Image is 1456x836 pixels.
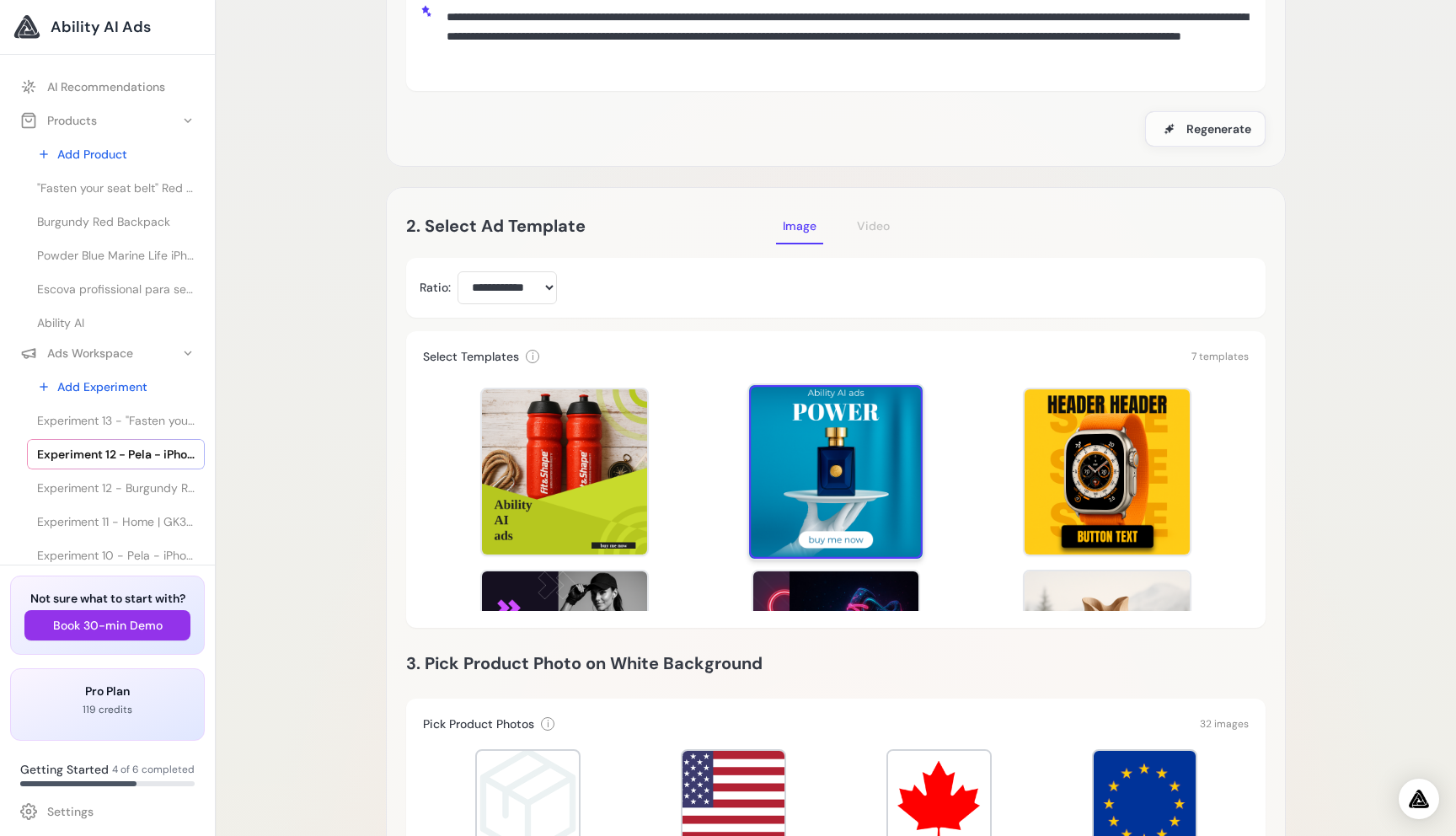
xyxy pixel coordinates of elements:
h2: 2. Select Ad Template [406,212,776,239]
a: Burgundy Red Backpack [27,206,205,237]
button: Video [850,207,897,244]
span: "Fasten your seat belt" Red Car [37,180,195,196]
div: Products [20,112,97,129]
a: Powder Blue Marine Life iPhone 16 Pro Case – Pela Case [27,240,205,271]
span: Powder Blue Marine Life iPhone 16 Pro Case – Pela Case [37,247,195,264]
h3: Select Templates [423,348,519,365]
a: Add Product [27,139,205,169]
span: Experiment 11 - Home | GK3 Capital [37,513,195,530]
span: Experiment 12 - Burgundy Red Backpack [37,480,195,496]
a: Add Experiment [27,372,205,402]
span: Experiment 10 - Pela - iPhone, Google Pixel & Samsung Galaxy Phone Cases | Vacation Moments Colle... [37,547,195,564]
span: Ability AI Ads [51,15,151,39]
div: Ads Workspace [20,345,133,362]
a: Getting Started 4 of 6 completed [10,754,205,793]
h3: Not sure what to start with? [24,590,190,607]
a: Experiment 11 - Home | GK3 Capital [27,506,205,537]
a: Settings [10,796,205,827]
button: Image [776,207,823,244]
span: i [547,717,549,731]
span: Burgundy Red Backpack [37,213,170,230]
p: 119 credits [24,703,190,716]
span: Regenerate [1186,121,1251,137]
a: Experiment 13 - "Fasten your seat belt" Red Car [27,405,205,436]
label: Ratio: [420,279,451,296]
span: Escova profissional para secador de cabelo de alta velocidade silencio – Polondo [37,281,195,297]
span: Experiment 12 - Pela - iPhone, Google Pixel & Samsung Galaxy Phone Cases | Vacation Moments Colle... [37,446,195,463]
a: Experiment 12 - Burgundy Red Backpack [27,473,205,503]
button: Products [10,105,205,136]
button: Book 30-min Demo [24,610,190,640]
h2: 3. Pick Product Photo on White Background [406,650,1266,677]
a: Ability AI Ads [13,13,201,40]
a: AI Recommendations [10,72,205,102]
span: Video [857,218,890,233]
div: Open Intercom Messenger [1399,779,1439,819]
a: Escova profissional para secador de cabelo de alta velocidade silencio – Polondo [27,274,205,304]
span: 32 images [1200,717,1249,731]
a: "Fasten your seat belt" Red Car [27,173,205,203]
a: Ability AI [27,308,205,338]
a: Experiment 10 - Pela - iPhone, Google Pixel & Samsung Galaxy Phone Cases | Vacation Moments Colle... [27,540,205,571]
span: i [532,350,534,363]
button: Regenerate [1145,111,1266,147]
h3: Pro Plan [24,683,190,699]
span: 7 templates [1191,350,1249,363]
button: Ads Workspace [10,338,205,368]
a: Experiment 12 - Pela - iPhone, Google Pixel & Samsung Galaxy Phone Cases | Vacation Moments Colle... [27,439,205,469]
span: Getting Started [20,761,109,778]
h3: Pick Product Photos [423,715,534,732]
span: Experiment 13 - "Fasten your seat belt" Red Car [37,412,195,429]
span: Ability AI [37,314,84,331]
span: Image [783,218,816,233]
span: 4 of 6 completed [112,763,195,776]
